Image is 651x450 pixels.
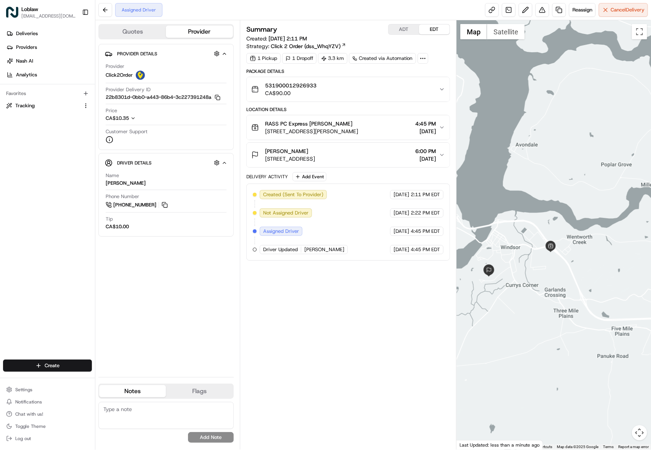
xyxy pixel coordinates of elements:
input: Clear [20,103,126,111]
span: 4:45 PM EDT [411,228,440,235]
button: 531900012926933CA$90.00 [247,77,450,102]
div: Strategy: [246,42,346,50]
button: Log out [3,433,92,444]
span: Provider Details [117,51,157,57]
img: profile_click2order_cartwheel.png [136,71,145,80]
a: Deliveries [3,27,95,40]
span: [STREET_ADDRESS] [265,155,315,163]
span: [DATE] [394,246,409,253]
img: 5e9a9d7314ff4150bce227a61376b483.jpg [16,127,30,140]
a: [PHONE_NUMBER] [106,201,169,209]
button: Settings [3,384,92,395]
span: Driver Updated [263,246,298,253]
span: [DATE] [68,193,83,199]
span: Name [106,172,119,179]
span: Toggle Theme [15,423,46,429]
button: Driver Details [105,156,227,169]
div: 1 Pickup [246,53,281,64]
span: Driver Details [117,160,151,166]
span: Map data ©2025 Google [557,445,598,449]
img: Loblaw [6,6,18,18]
span: [PHONE_NUMBER] [113,202,156,208]
button: Provider Details [105,47,227,60]
span: [PERSON_NAME] [304,246,344,253]
div: Delivery Activity [246,174,288,180]
span: [DATE] [70,172,85,178]
span: Pylon [76,243,92,249]
button: Loblaw [21,5,38,13]
a: Report a map error [618,445,649,449]
button: Toggle fullscreen view [632,24,647,39]
button: [PERSON_NAME][STREET_ADDRESS]6:00 PM[DATE] [247,143,450,167]
a: Analytics [3,69,95,81]
button: RASS PC Express [PERSON_NAME][STREET_ADDRESS][PERSON_NAME]4:45 PM[DATE] [247,115,450,140]
div: 1 Dropoff [282,53,317,64]
div: Favorites [3,87,92,100]
div: We're available if you need us! [34,134,105,140]
span: Phone Number [106,193,139,200]
span: Provider Delivery ID [106,86,151,93]
a: Created via Automation [349,53,416,64]
a: Terms (opens in new tab) [603,445,614,449]
button: Show satellite imagery [487,24,525,39]
span: [DATE] [415,127,436,135]
a: Powered byPylon [54,243,92,249]
a: Nash AI [3,55,95,67]
span: Reassign [572,6,592,13]
span: Notifications [15,399,42,405]
button: Flags [166,385,233,397]
span: Chat with us! [15,411,43,417]
span: Nash AI [16,58,33,65]
div: Last Updated: less than a minute ago [457,440,543,450]
button: Show street map [460,24,487,39]
span: Create [45,362,59,369]
span: Created (Sent To Provider) [263,191,323,198]
span: [DATE] [394,191,409,198]
button: Quotes [99,26,166,38]
button: Create [3,360,92,372]
span: 6:00 PM [415,147,436,155]
button: EDT [419,24,450,34]
span: Customer Support [106,128,148,135]
span: Log out [15,435,31,442]
button: Tracking [3,100,92,112]
button: Notifications [3,397,92,407]
button: 22b8301d-0bb0-a443-86b4-3c227391248a [106,94,220,101]
span: Provider [106,63,124,70]
a: Click 2 Order (dss_WhqYZV) [271,42,346,50]
span: [DATE] [415,155,436,163]
div: 📗 [8,225,14,231]
a: Providers [3,41,95,53]
span: [PERSON_NAME] [24,193,62,199]
span: Knowledge Base [15,224,58,232]
button: Toggle Theme [3,421,92,432]
span: • [63,193,66,199]
button: ADT [389,24,419,34]
div: Location Details [246,106,450,113]
button: Map camera controls [632,425,647,440]
button: See all [118,152,139,161]
span: [DATE] 2:11 PM [268,35,307,42]
button: Provider [166,26,233,38]
div: Package Details [246,68,450,74]
span: API Documentation [72,224,122,232]
div: 💻 [64,225,71,231]
img: 1736555255976-a54dd68f-1ca7-489b-9aae-adbdc363a1c4 [15,193,21,199]
span: Tip [106,216,113,223]
span: Cancel Delivery [611,6,645,13]
span: 531900012926933 [265,82,317,89]
span: [DATE] [394,210,409,216]
span: [PERSON_NAME] [265,147,308,155]
span: Analytics [16,71,37,78]
span: [EMAIL_ADDRESS][DOMAIN_NAME] [21,13,76,19]
span: • [66,172,68,178]
img: Liam S. [8,185,20,198]
span: 4:45 PM EDT [411,246,440,253]
button: Notes [99,385,166,397]
div: [PERSON_NAME] [106,180,146,187]
span: Click 2 Order (dss_WhqYZV) [271,42,341,50]
div: Past conversations [8,153,51,159]
div: 3.3 km [318,53,347,64]
span: [STREET_ADDRESS][PERSON_NAME] [265,127,358,135]
div: CA$10.00 [106,223,129,230]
